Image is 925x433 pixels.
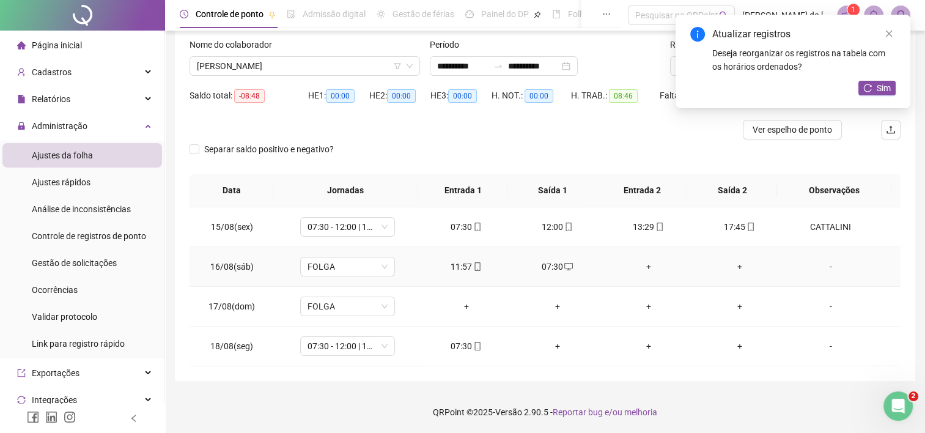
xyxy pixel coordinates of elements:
[552,10,561,18] span: book
[670,38,717,51] span: Registros
[704,260,775,273] div: +
[208,302,255,311] span: 17/08(dom)
[472,223,482,231] span: mobile
[308,337,388,355] span: 07:30 - 12:00 | 13:30 - 17:48
[868,10,879,21] span: bell
[472,262,482,271] span: mobile
[891,6,910,24] img: 54701
[613,260,684,273] div: +
[704,300,775,313] div: +
[613,339,684,353] div: +
[795,300,867,313] div: -
[787,183,882,197] span: Observações
[495,407,522,417] span: Versão
[180,10,188,18] span: clock-circle
[32,150,93,160] span: Ajustes da folha
[273,174,418,207] th: Jornadas
[17,95,26,103] span: file
[27,411,39,423] span: facebook
[597,174,687,207] th: Entrada 2
[287,10,295,18] span: file-done
[130,414,138,423] span: left
[199,142,339,156] span: Separar saldo positivo e negativo?
[795,260,867,273] div: -
[742,9,829,22] span: [PERSON_NAME] do [PERSON_NAME]
[571,89,660,103] div: H. TRAB.:
[32,67,72,77] span: Cadastros
[712,46,896,73] div: Deseja reorganizar os registros na tabela com os horários ordenados?
[32,395,77,405] span: Integrações
[308,297,388,316] span: FOLGA
[690,27,705,42] span: info-circle
[430,220,502,234] div: 07:30
[377,10,385,18] span: sun
[17,41,26,50] span: home
[534,11,541,18] span: pushpin
[64,411,76,423] span: instagram
[568,9,646,19] span: Folha de pagamento
[196,9,263,19] span: Controle de ponto
[303,9,366,19] span: Admissão digital
[613,220,684,234] div: 13:29
[448,89,477,103] span: 00:00
[882,27,896,40] a: Close
[32,368,79,378] span: Exportações
[308,218,388,236] span: 07:30 - 12:00 | 13:30 - 17:48
[908,391,918,401] span: 2
[430,339,502,353] div: 07:30
[563,223,573,231] span: mobile
[841,10,852,21] span: notification
[418,174,508,207] th: Entrada 1
[32,40,82,50] span: Página inicial
[613,300,684,313] div: +
[190,38,280,51] label: Nome do colaborador
[563,262,573,271] span: desktop
[430,89,492,103] div: HE 3:
[369,89,430,103] div: HE 2:
[883,391,913,421] iframe: Intercom live chat
[190,89,308,103] div: Saldo total:
[719,11,728,20] span: search
[885,29,893,38] span: close
[45,411,57,423] span: linkedin
[492,89,571,103] div: H. NOT.:
[886,125,896,135] span: upload
[430,38,467,51] label: Período
[493,61,503,71] span: to
[32,204,131,214] span: Análise de inconsistências
[521,339,593,353] div: +
[197,57,413,75] span: JOSEMAR GREGORIO DA SILVA
[17,396,26,404] span: sync
[268,11,276,18] span: pushpin
[687,174,777,207] th: Saída 2
[525,89,553,103] span: 00:00
[406,62,413,70] span: down
[863,84,872,92] span: reload
[32,285,78,295] span: Ocorrências
[32,258,117,268] span: Gestão de solicitações
[394,62,401,70] span: filter
[521,220,593,234] div: 12:00
[743,120,842,139] button: Ver espelho de ponto
[234,89,265,103] span: -08:48
[521,260,593,273] div: 07:30
[777,174,891,207] th: Observações
[745,223,755,231] span: mobile
[493,61,503,71] span: swap-right
[704,339,775,353] div: +
[190,174,273,207] th: Data
[472,342,482,350] span: mobile
[430,300,502,313] div: +
[851,6,855,14] span: 1
[32,94,70,104] span: Relatórios
[704,220,775,234] div: 17:45
[210,341,253,351] span: 18/08(seg)
[32,339,125,349] span: Link para registro rápido
[609,89,638,103] span: 08:46
[308,257,388,276] span: FOLGA
[654,223,664,231] span: mobile
[308,89,369,103] div: HE 1:
[210,262,254,272] span: 16/08(sáb)
[753,123,832,136] span: Ver espelho de ponto
[712,27,896,42] div: Atualizar registros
